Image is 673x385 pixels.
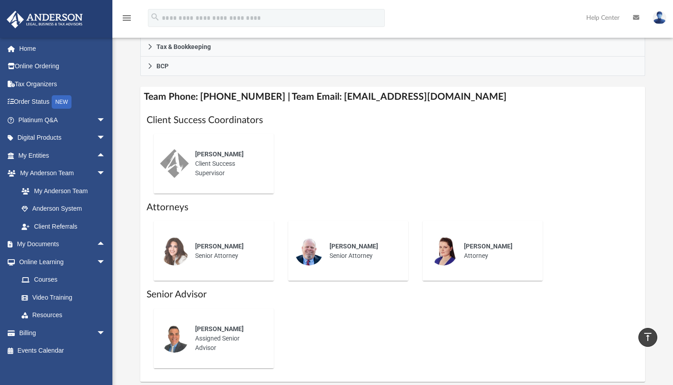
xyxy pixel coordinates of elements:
[195,325,244,332] span: [PERSON_NAME]
[330,243,378,250] span: [PERSON_NAME]
[6,324,119,342] a: Billingarrow_drop_down
[13,271,115,289] a: Courses
[156,63,169,69] span: BCP
[6,93,119,111] a: Order StatusNEW
[642,332,653,342] i: vertical_align_top
[6,164,115,182] a: My Anderson Teamarrow_drop_down
[147,201,638,214] h1: Attorneys
[147,288,638,301] h1: Senior Advisor
[97,253,115,271] span: arrow_drop_down
[160,237,189,266] img: thumbnail
[6,58,119,75] a: Online Ordering
[150,12,160,22] i: search
[13,306,115,324] a: Resources
[140,37,645,57] a: Tax & Bookkeeping
[140,57,645,76] a: BCP
[189,318,267,359] div: Assigned Senior Advisor
[653,11,666,24] img: User Pic
[6,253,115,271] a: Online Learningarrow_drop_down
[97,235,115,254] span: arrow_drop_up
[6,235,115,253] a: My Documentsarrow_drop_up
[195,243,244,250] span: [PERSON_NAME]
[4,11,85,28] img: Anderson Advisors Platinum Portal
[52,95,71,109] div: NEW
[294,237,323,266] img: thumbnail
[97,324,115,342] span: arrow_drop_down
[97,146,115,165] span: arrow_drop_up
[638,328,657,347] a: vertical_align_top
[323,235,402,267] div: Senior Attorney
[6,75,119,93] a: Tax Organizers
[140,87,645,107] h4: Team Phone: [PHONE_NUMBER] | Team Email: [EMAIL_ADDRESS][DOMAIN_NAME]
[6,111,119,129] a: Platinum Q&Aarrow_drop_down
[121,13,132,23] i: menu
[189,235,267,267] div: Senior Attorney
[97,129,115,147] span: arrow_drop_down
[429,237,458,266] img: thumbnail
[147,114,638,127] h1: Client Success Coordinators
[189,143,267,184] div: Client Success Supervisor
[6,129,119,147] a: Digital Productsarrow_drop_down
[464,243,513,250] span: [PERSON_NAME]
[160,149,189,178] img: thumbnail
[156,44,211,50] span: Tax & Bookkeeping
[97,111,115,129] span: arrow_drop_down
[6,146,119,164] a: My Entitiesarrow_drop_up
[6,40,119,58] a: Home
[160,324,189,353] img: thumbnail
[13,217,115,235] a: Client Referrals
[121,17,132,23] a: menu
[458,235,536,267] div: Attorney
[195,150,244,158] span: [PERSON_NAME]
[6,342,119,360] a: Events Calendar
[13,288,110,306] a: Video Training
[97,164,115,183] span: arrow_drop_down
[13,200,115,218] a: Anderson System
[13,182,110,200] a: My Anderson Team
